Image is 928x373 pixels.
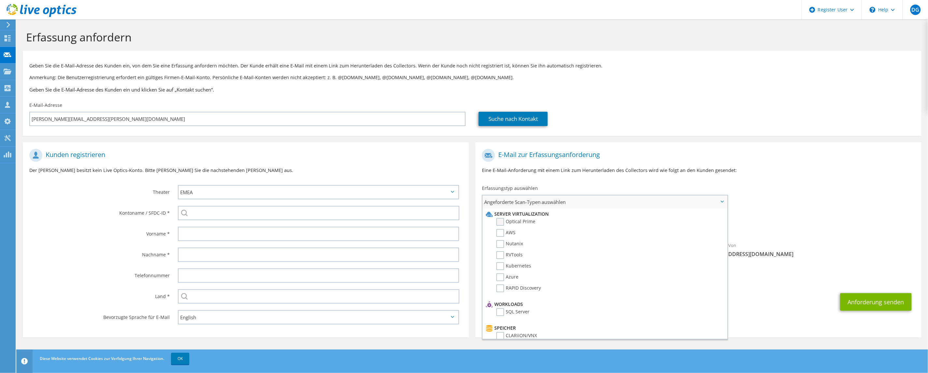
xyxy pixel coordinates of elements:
label: Erfassungstyp auswählen [482,185,538,192]
label: Nutanix [496,240,523,248]
label: Vorname * [29,227,170,237]
h1: Erfassung anfordern [26,30,915,44]
div: CC & Antworten an [475,264,921,287]
div: Absender & Von [698,238,921,261]
h3: Geben Sie die E-Mail-Adresse des Kunden ein und klicken Sie auf „Kontakt suchen“. [29,86,915,93]
span: [EMAIL_ADDRESS][DOMAIN_NAME] [705,251,915,258]
div: An [475,238,698,261]
label: Azure [496,273,518,281]
button: Anforderung senden [840,293,912,311]
label: Kubernetes [496,262,531,270]
label: Theater [29,185,170,195]
p: Geben Sie die E-Mail-Adresse des Kunden ein, von dem Sie eine Erfassung anfordern möchten. Der Ku... [29,62,915,69]
li: Workloads [484,300,724,308]
h1: E-Mail zur Erfassungsanforderung [482,149,912,162]
p: Der [PERSON_NAME] besitzt kein Live Optics-Konto. Bitte [PERSON_NAME] Sie die nachstehenden [PERS... [29,167,462,174]
label: Bevorzugte Sprache für E-Mail [29,310,170,321]
span: DG [910,5,921,15]
label: Telefonnummer [29,268,170,279]
label: Land * [29,289,170,300]
svg: \n [870,7,876,13]
label: Optical Prime [496,218,535,226]
label: E-Mail-Adresse [29,102,62,108]
label: SQL Server [496,308,529,316]
a: OK [171,353,189,365]
a: Suche nach Kontakt [479,112,548,126]
label: RVTools [496,251,523,259]
label: CLARiiON/VNX [496,332,537,340]
h1: Kunden registrieren [29,149,459,162]
label: RAPID Discovery [496,284,541,292]
label: Nachname * [29,248,170,258]
p: Eine E-Mail-Anforderung mit einem Link zum Herunterladen des Collectors wird wie folgt an den Kun... [482,167,915,174]
p: Anmerkung: Die Benutzerregistrierung erfordert ein gültiges Firmen-E-Mail-Konto. Persönliche E-Ma... [29,74,915,81]
span: Angeforderte Scan-Typen auswählen [483,195,727,208]
label: Kontoname / SFDC-ID * [29,206,170,216]
li: Speicher [484,324,724,332]
label: AWS [496,229,515,237]
div: Angeforderte Erfassungen [475,211,921,235]
span: Diese Website verwendet Cookies zur Verfolgung Ihrer Navigation. [40,356,164,361]
li: Server Virtualization [484,210,724,218]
